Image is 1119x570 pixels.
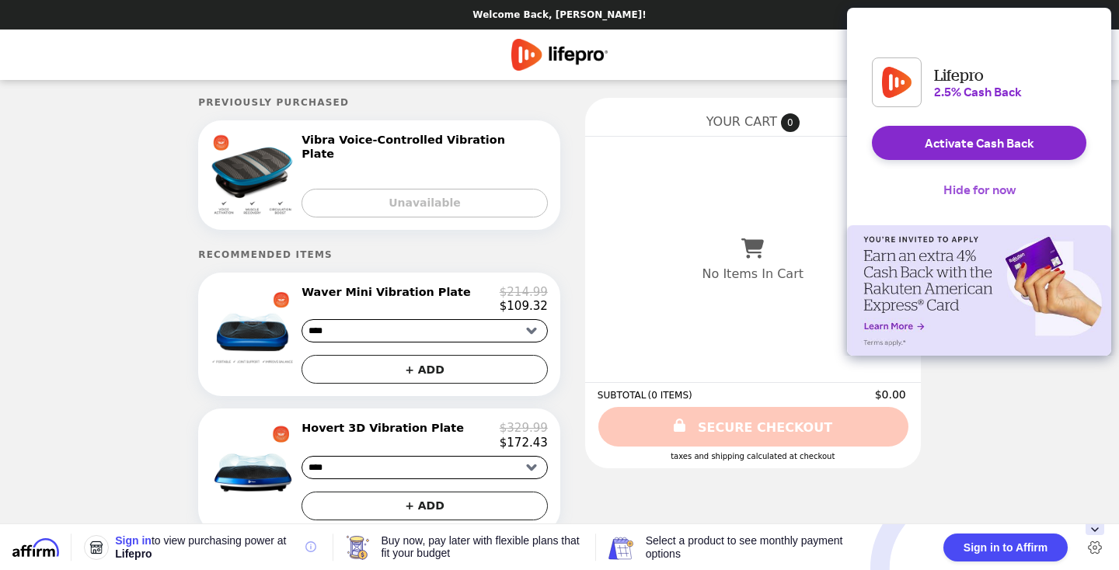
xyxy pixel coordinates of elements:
[302,421,470,435] h2: Hovert 3D Vibration Plate
[500,285,548,299] p: $214.99
[781,113,800,132] span: 0
[500,299,548,313] p: $109.32
[198,249,560,260] h5: Recommended Items
[302,319,548,342] select: Select a product variant
[302,285,476,299] h2: Waver Mini Vibration Plate
[598,452,908,461] div: Taxes and Shipping calculated at checkout
[302,355,548,384] button: + ADD
[198,97,560,108] h5: Previously Purchased
[511,39,608,71] img: Brand Logo
[598,390,648,401] span: SUBTOTAL
[209,421,300,508] img: Hovert 3D Vibration Plate
[209,285,300,372] img: Waver Mini Vibration Plate
[500,436,548,450] p: $172.43
[702,266,804,281] p: No Items In Cart
[302,456,548,479] select: Select a product variant
[210,133,298,217] img: Vibra Voice-Controlled Vibration Plate
[875,388,908,401] span: $0.00
[647,390,692,401] span: ( 0 ITEMS )
[706,114,777,129] span: YOUR CART
[472,9,646,20] p: Welcome Back, [PERSON_NAME]!
[302,133,542,162] h2: Vibra Voice-Controlled Vibration Plate
[500,421,548,435] p: $329.99
[302,492,548,520] button: + ADD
